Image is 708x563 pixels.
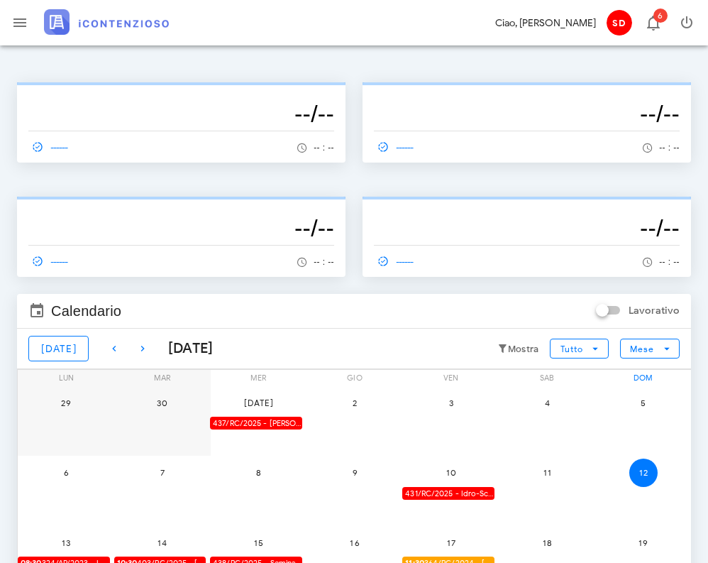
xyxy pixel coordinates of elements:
span: 4 [533,398,561,408]
span: 13 [52,537,80,548]
h3: --/-- [28,214,334,242]
a: ------ [374,251,421,271]
span: Tutto [560,344,583,354]
button: 4 [533,388,561,417]
h3: --/-- [28,99,334,128]
div: 437/RC/2025 - [PERSON_NAME] - Inviare Ricorso [210,417,302,430]
p: -------------- [374,88,680,99]
span: 30 [148,398,177,408]
button: Mese [620,339,680,359]
span: 10 [437,467,465,478]
button: 7 [148,459,177,487]
p: -------------- [28,202,334,214]
a: ------ [374,137,421,157]
div: sab [499,370,596,386]
span: 15 [244,537,272,548]
button: 3 [437,388,465,417]
span: 16 [341,537,369,548]
button: 10 [437,459,465,487]
img: logo-text-2x.png [44,9,169,35]
div: mer [210,370,307,386]
button: 29 [52,388,80,417]
button: Distintivo [636,6,670,40]
button: 13 [52,528,80,557]
span: 11 [533,467,561,478]
span: 9 [341,467,369,478]
span: 17 [437,537,465,548]
div: ven [402,370,499,386]
span: Mese [629,344,654,354]
button: 19 [629,528,658,557]
h3: --/-- [374,214,680,242]
p: -------------- [28,88,334,99]
span: 8 [244,467,272,478]
span: ------ [28,255,70,268]
span: 6 [52,467,80,478]
div: Ciao, [PERSON_NAME] [495,16,596,31]
p: -------------- [374,202,680,214]
span: [DATE] [40,343,77,355]
button: 15 [244,528,272,557]
button: 12 [629,459,658,487]
button: 14 [148,528,177,557]
span: 5 [629,398,658,408]
a: ------ [28,251,75,271]
div: mar [114,370,211,386]
label: Lavorativo [629,304,680,318]
button: 30 [148,388,177,417]
button: 2 [341,388,369,417]
button: 5 [629,388,658,417]
button: 9 [341,459,369,487]
span: SD [607,10,632,35]
span: 29 [52,398,80,408]
div: gio [306,370,404,386]
span: -- : -- [659,257,680,267]
span: 18 [533,537,561,548]
div: lun [18,370,115,386]
div: [DATE] [157,338,214,359]
button: 6 [52,459,80,487]
span: -- : -- [314,143,334,153]
button: SD [602,6,636,40]
span: 12 [629,467,658,478]
span: -- : -- [659,143,680,153]
span: ------ [28,141,70,153]
button: 18 [533,528,561,557]
span: -- : -- [314,257,334,267]
button: 8 [244,459,272,487]
button: [DATE] [244,388,272,417]
span: ------ [374,255,415,268]
small: Mostra [508,344,539,355]
div: dom [594,370,692,386]
span: 2 [341,398,369,408]
button: Tutto [550,339,608,359]
span: 19 [629,537,658,548]
div: 431/RC/2025 - Idro-Scalf di [PERSON_NAME] e C. Snc - Invio Memorie per Udienza [402,487,494,501]
h3: --/-- [374,99,680,128]
button: 16 [341,528,369,557]
button: 11 [533,459,561,487]
span: 3 [437,398,465,408]
span: Calendario [51,300,121,322]
a: ------ [28,137,75,157]
span: 14 [148,537,177,548]
span: [DATE] [243,398,275,408]
button: [DATE] [28,336,89,361]
span: 7 [148,467,177,478]
span: Distintivo [653,9,668,23]
span: ------ [374,141,415,153]
button: 17 [437,528,465,557]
